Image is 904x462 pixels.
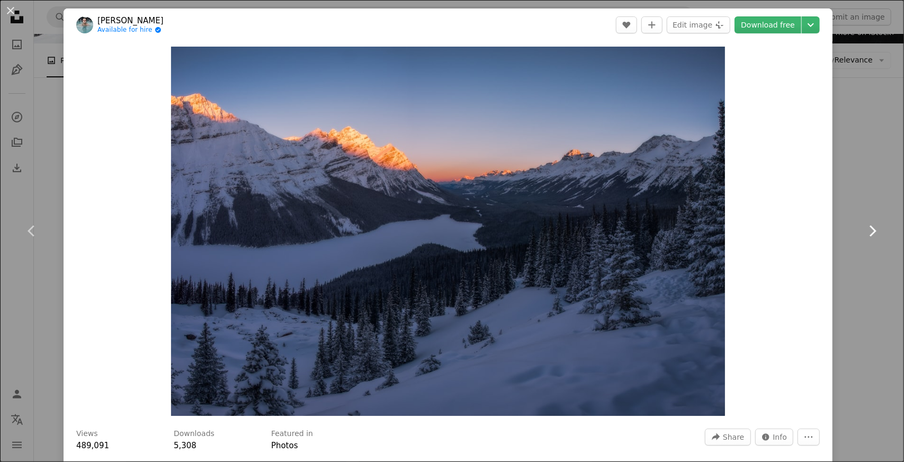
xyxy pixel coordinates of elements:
a: Photos [271,441,298,450]
h3: Downloads [174,429,214,439]
button: Like [616,16,637,33]
button: Add to Collection [641,16,663,33]
h3: Views [76,429,98,439]
button: Stats about this image [755,429,794,446]
span: 489,091 [76,441,109,450]
span: Info [773,429,787,445]
h3: Featured in [271,429,313,439]
img: landscape shot of snowy mountain under blue sky [171,47,724,416]
span: 5,308 [174,441,196,450]
button: Edit image [667,16,730,33]
span: Share [723,429,744,445]
button: More Actions [798,429,820,446]
a: Available for hire [97,26,164,34]
button: Share this image [705,429,750,446]
button: Choose download size [802,16,820,33]
a: Next [840,180,904,282]
a: [PERSON_NAME] [97,15,164,26]
a: Download free [735,16,801,33]
button: Zoom in on this image [171,47,724,416]
img: Go to Mark Basarab's profile [76,16,93,33]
